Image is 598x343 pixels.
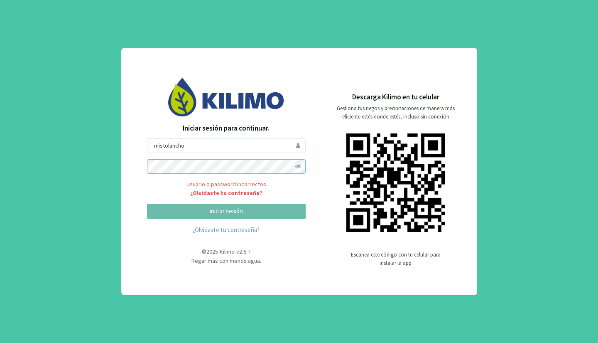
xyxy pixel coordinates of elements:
[147,225,306,235] a: ¿Olvidaste tu contraseña?
[191,257,261,264] span: Regar más con menos agua.
[147,123,306,134] p: Iniciar sesión para continuar.
[332,104,460,121] p: Gestiona tus riegos y precipitaciones de manera más eficiente estés donde estés, incluso sin cone...
[350,251,441,267] p: Escanea este código con tu celular para instalar la app
[220,248,235,255] span: Kilimo
[218,248,220,255] span: -
[236,248,250,255] span: v2.6.7
[202,248,206,255] span: ©
[346,133,445,232] img: qr code
[168,78,284,116] img: Image
[147,189,306,197] a: ¿Olvidaste tu contraseña?
[235,248,236,255] span: -
[154,207,299,216] p: iniciar sesión
[352,92,439,103] p: Descarga Kilimo en tu celular
[147,180,306,198] span: Usuario o password incorrectos
[147,204,306,219] button: iniciar sesión
[206,248,218,255] span: 2025
[147,138,306,153] input: Usuario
